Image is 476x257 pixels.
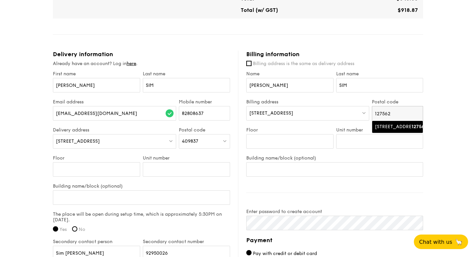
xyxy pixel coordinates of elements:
span: No [79,227,85,232]
label: Postal code [372,99,423,105]
h4: Payment [246,236,423,245]
label: First name [53,71,140,77]
span: Chat with us [419,239,452,245]
input: Billing address is the same as delivery address [246,61,252,66]
span: Yes [59,227,67,232]
label: Unit number [336,127,423,133]
strong: 127562 [412,124,427,129]
span: Billing address is the same as delivery address [253,61,354,66]
div: [STREET_ADDRESS] [375,124,409,130]
span: $918.87 [398,7,418,13]
label: Floor [53,155,140,161]
label: Enter password to create account [246,209,423,214]
span: Billing information [246,51,299,58]
label: Unit number [143,155,230,161]
label: Email address [53,99,176,105]
label: Building name/block (optional) [246,155,423,161]
img: icon-success.f839ccf9.svg [166,109,174,117]
div: Already have an account? Log in . [53,60,230,67]
label: Name [246,71,334,77]
img: icon-dropdown.fa26e9f9.svg [222,138,227,143]
span: Total (w/ GST) [241,7,278,13]
span: 🦙 [455,238,463,246]
label: Billing address [246,99,369,105]
span: Delivery information [53,51,113,58]
label: Building name/block (optional) [53,183,230,189]
input: Pay with credit or debit card [246,250,252,255]
span: 409837 [182,138,198,144]
label: The place will be open during setup time, which is approximately 5:30PM on [DATE]. [53,211,230,223]
input: Yes [53,226,58,232]
span: Pay with credit or debit card [253,251,317,256]
img: icon-dropdown.fa26e9f9.svg [169,138,173,143]
label: Mobile number [179,99,230,105]
label: Last name [143,71,230,77]
img: icon-dropdown.fa26e9f9.svg [362,110,366,115]
a: here [127,61,136,66]
button: Chat with us🦙 [414,235,468,249]
label: Delivery address [53,127,176,133]
span: [STREET_ADDRESS] [249,110,293,116]
input: No [72,226,77,232]
label: Last name [336,71,423,77]
label: Floor [246,127,334,133]
label: Secondary contact person [53,239,140,244]
label: Postal code [179,127,230,133]
label: Secondary contact number [143,239,230,244]
span: [STREET_ADDRESS] [56,138,100,144]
